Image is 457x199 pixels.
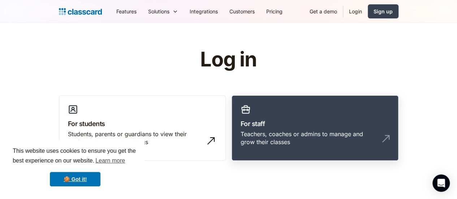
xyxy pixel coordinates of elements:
[224,3,260,20] a: Customers
[241,119,389,129] h3: For staff
[68,119,217,129] h3: For students
[114,48,343,71] h1: Log in
[260,3,288,20] a: Pricing
[304,3,343,20] a: Get a demo
[111,3,142,20] a: Features
[59,95,226,161] a: For studentsStudents, parents or guardians to view their profile and manage bookings
[232,95,398,161] a: For staffTeachers, coaches or admins to manage and grow their classes
[374,8,393,15] div: Sign up
[343,3,368,20] a: Login
[6,140,145,193] div: cookieconsent
[142,3,184,20] div: Solutions
[68,130,202,146] div: Students, parents or guardians to view their profile and manage bookings
[94,155,126,166] a: learn more about cookies
[241,130,375,146] div: Teachers, coaches or admins to manage and grow their classes
[368,4,398,18] a: Sign up
[50,172,100,186] a: dismiss cookie message
[59,7,102,17] a: home
[432,174,450,192] div: Open Intercom Messenger
[148,8,169,15] div: Solutions
[184,3,224,20] a: Integrations
[13,147,138,166] span: This website uses cookies to ensure you get the best experience on our website.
